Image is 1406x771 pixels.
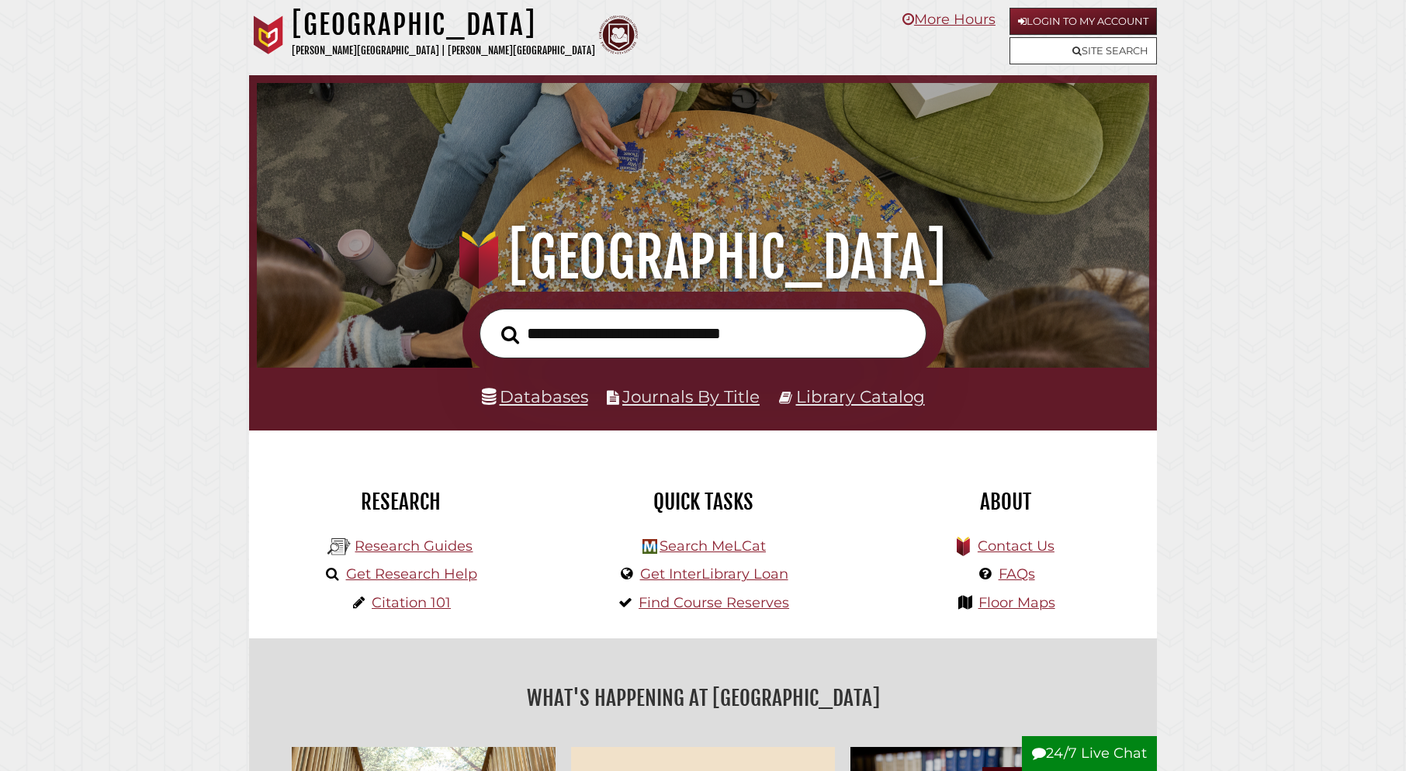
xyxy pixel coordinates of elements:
h1: [GEOGRAPHIC_DATA] [278,223,1128,292]
a: Citation 101 [372,594,451,611]
h2: Research [261,489,540,515]
h2: Quick Tasks [563,489,843,515]
img: Hekman Library Logo [327,535,351,558]
a: Library Catalog [796,386,925,406]
a: More Hours [902,11,996,28]
a: Find Course Reserves [639,594,789,611]
p: [PERSON_NAME][GEOGRAPHIC_DATA] | [PERSON_NAME][GEOGRAPHIC_DATA] [292,42,595,60]
a: Get InterLibrary Loan [640,565,788,583]
a: Databases [482,386,588,406]
a: Site Search [1009,37,1157,64]
a: FAQs [999,565,1035,583]
a: Journals By Title [622,386,760,406]
a: Research Guides [355,538,473,555]
img: Calvin Theological Seminary [599,16,638,54]
i: Search [501,325,519,344]
a: Login to My Account [1009,8,1157,35]
h1: [GEOGRAPHIC_DATA] [292,8,595,42]
h2: About [866,489,1145,515]
a: Floor Maps [978,594,1055,611]
h2: What's Happening at [GEOGRAPHIC_DATA] [261,680,1145,716]
img: Hekman Library Logo [642,539,657,554]
img: Calvin University [249,16,288,54]
button: Search [493,321,527,349]
a: Contact Us [978,538,1054,555]
a: Get Research Help [346,565,477,583]
a: Search MeLCat [660,538,766,555]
